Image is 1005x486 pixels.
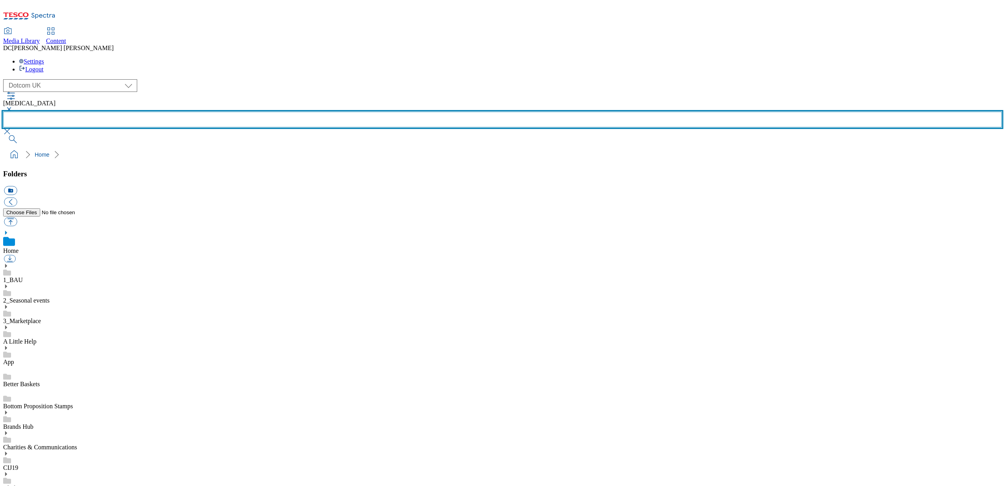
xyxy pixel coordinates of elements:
a: Content [46,28,66,45]
span: Media Library [3,37,40,44]
a: 3_Marketplace [3,318,41,324]
a: 1_BAU [3,277,23,283]
span: [MEDICAL_DATA] [3,100,56,107]
a: Logout [19,66,43,73]
a: Home [35,151,49,158]
a: Bottom Proposition Stamps [3,403,73,409]
span: Content [46,37,66,44]
span: DC [3,45,12,51]
a: Charities & Communications [3,444,77,450]
a: 2_Seasonal events [3,297,50,304]
a: App [3,359,14,365]
h3: Folders [3,170,1002,178]
a: home [8,148,21,161]
a: Home [3,247,19,254]
a: Better Baskets [3,381,40,387]
a: Settings [19,58,44,65]
span: [PERSON_NAME] [PERSON_NAME] [12,45,114,51]
a: A Little Help [3,338,36,345]
a: Media Library [3,28,40,45]
a: Brands Hub [3,423,34,430]
nav: breadcrumb [3,147,1002,162]
a: CIJ19 [3,464,18,471]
